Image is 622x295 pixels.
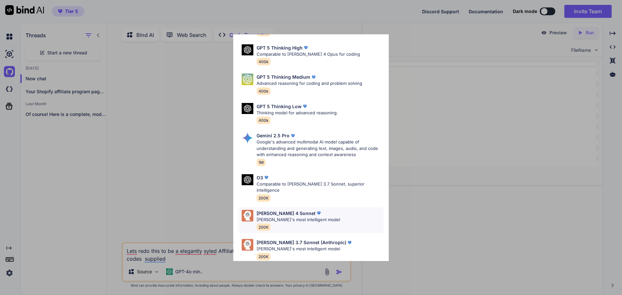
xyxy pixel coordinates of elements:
[242,239,253,251] img: Pick Models
[257,132,290,139] p: Gemini 2.5 Pro
[263,174,270,181] img: premium
[257,246,353,252] p: [PERSON_NAME]'s most intelligent model
[257,174,263,181] p: O3
[242,174,253,186] img: Pick Models
[257,87,271,95] span: 400k
[257,194,271,202] span: 200K
[257,80,362,87] p: Advanced reasoning for coding and problem solving
[290,132,296,139] img: premium
[310,74,317,80] img: premium
[302,103,308,109] img: premium
[242,44,253,56] img: Pick Models
[257,74,310,80] p: GPT 5 Thinking Medium
[242,74,253,85] img: Pick Models
[257,210,316,217] p: [PERSON_NAME] 4 Sonnet
[257,58,271,65] span: 400k
[242,132,253,144] img: Pick Models
[257,44,303,51] p: GPT 5 Thinking High
[242,103,253,114] img: Pick Models
[242,210,253,221] img: Pick Models
[257,217,340,223] p: [PERSON_NAME]'s most intelligent model
[257,103,302,110] p: GPT 5 Thinking Low
[257,223,271,231] span: 200K
[346,239,353,246] img: premium
[257,181,384,194] p: Comparable to [PERSON_NAME] 3.7 Sonnet, superior intelligence
[257,239,346,246] p: [PERSON_NAME] 3.7 Sonnet (Anthropic)
[303,44,309,51] img: premium
[257,253,271,260] span: 200K
[257,139,384,158] p: Google's advanced multimodal AI model capable of understanding and generating text, images, audio...
[257,110,338,116] p: Thinking model for advanced reasoning.
[257,51,360,58] p: Comparable to [PERSON_NAME] 4 Opus for coding
[257,117,271,124] span: 400k
[316,210,322,216] img: premium
[257,159,266,166] span: 1M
